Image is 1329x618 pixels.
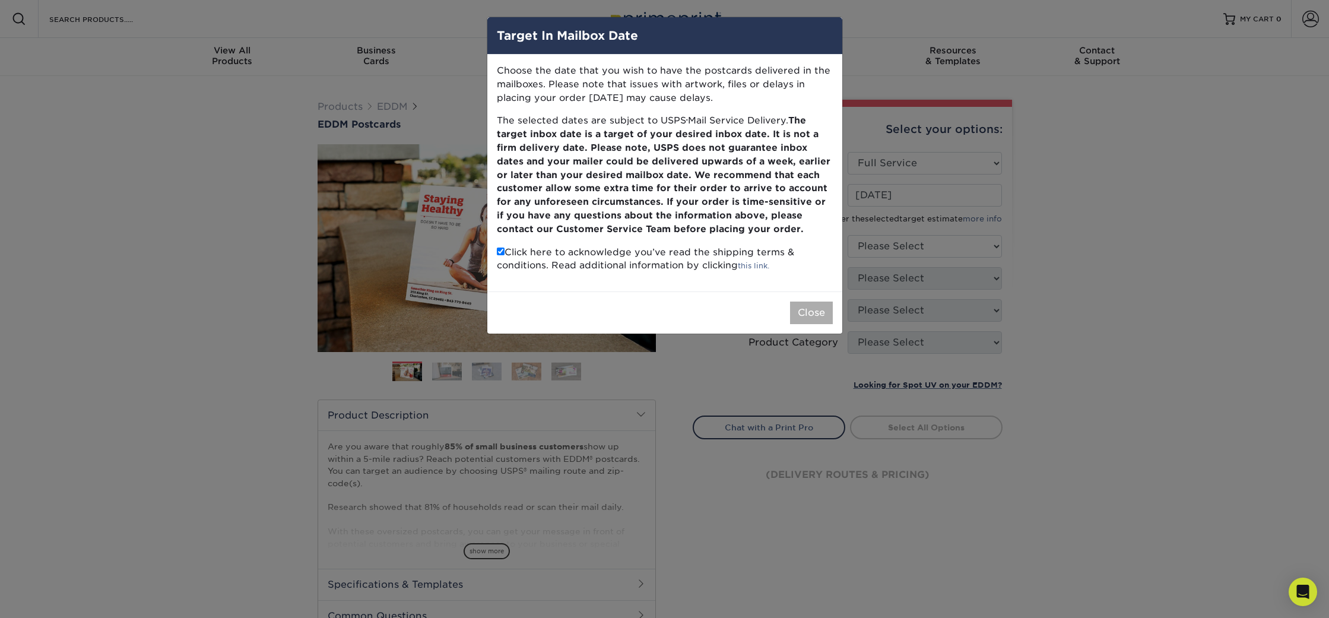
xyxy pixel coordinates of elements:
[497,115,830,234] b: The target inbox date is a target of your desired inbox date. It is not a firm delivery date. Ple...
[497,114,833,236] p: The selected dates are subject to USPS Mail Service Delivery.
[686,118,688,122] small: ®
[497,64,833,104] p: Choose the date that you wish to have the postcards delivered in the mailboxes. Please note that ...
[497,246,833,273] p: Click here to acknowledge you’ve read the shipping terms & conditions. Read additional informatio...
[497,27,833,45] h4: Target In Mailbox Date
[1289,578,1317,606] div: Open Intercom Messenger
[738,261,769,270] a: this link.
[790,302,833,324] button: Close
